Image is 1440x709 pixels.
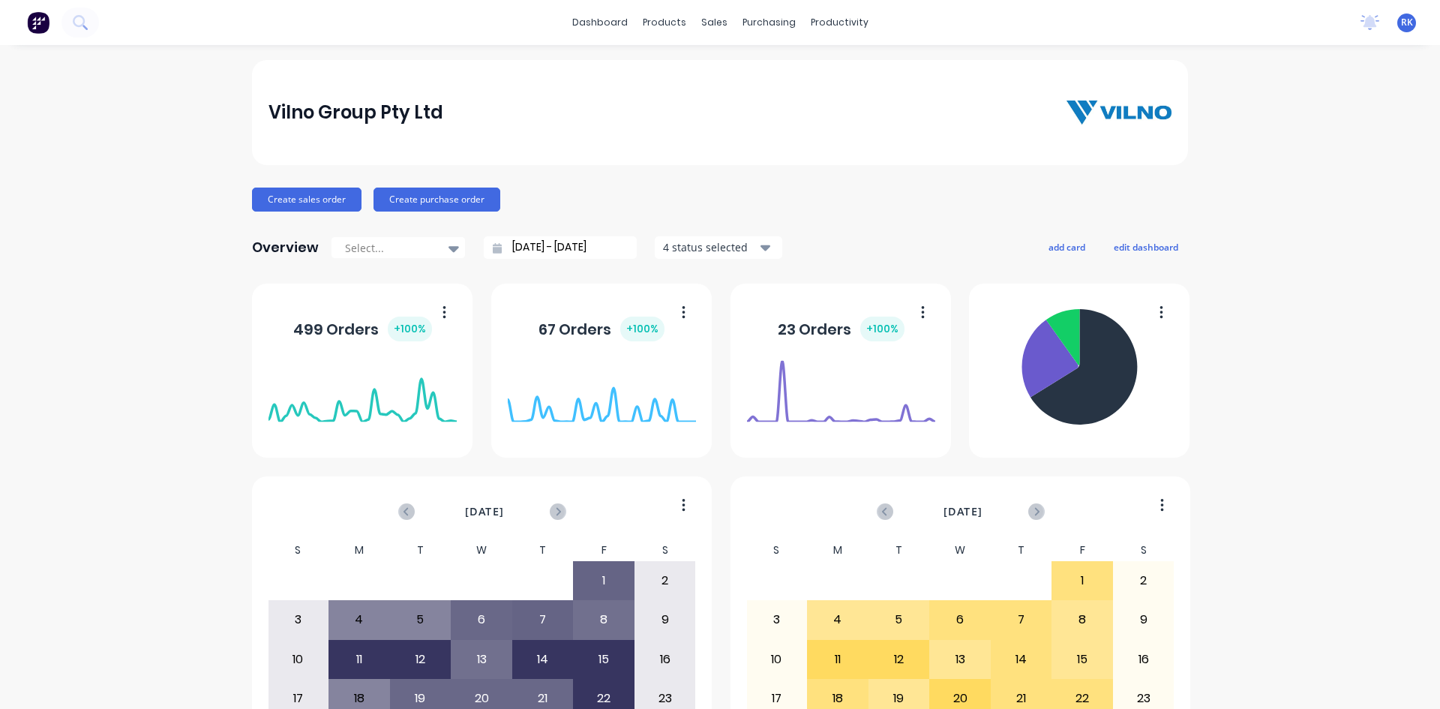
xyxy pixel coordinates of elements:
[808,641,868,678] div: 11
[1113,539,1174,561] div: S
[655,236,782,259] button: 4 status selected
[252,233,319,263] div: Overview
[1052,641,1112,678] div: 15
[807,539,868,561] div: M
[391,641,451,678] div: 12
[373,188,500,212] button: Create purchase order
[868,539,930,561] div: T
[1052,562,1112,599] div: 1
[451,641,511,678] div: 13
[565,11,635,34] a: dashboard
[391,601,451,638] div: 5
[634,539,696,561] div: S
[451,539,512,561] div: W
[635,641,695,678] div: 16
[860,317,904,341] div: + 100 %
[252,188,361,212] button: Create sales order
[930,601,990,638] div: 6
[513,641,573,678] div: 14
[746,539,808,561] div: S
[635,601,695,638] div: 9
[390,539,451,561] div: T
[293,317,432,341] div: 499 Orders
[635,11,694,34] div: products
[991,641,1051,678] div: 14
[747,601,807,638] div: 3
[1052,601,1112,638] div: 8
[513,601,573,638] div: 7
[1066,101,1171,125] img: Vilno Group Pty Ltd
[735,11,803,34] div: purchasing
[1114,641,1174,678] div: 16
[27,11,49,34] img: Factory
[1401,16,1413,29] span: RK
[1051,539,1113,561] div: F
[869,601,929,638] div: 5
[929,539,991,561] div: W
[747,641,807,678] div: 10
[329,641,389,678] div: 11
[574,641,634,678] div: 15
[663,239,757,255] div: 4 status selected
[538,317,664,341] div: 67 Orders
[991,601,1051,638] div: 7
[573,539,634,561] div: F
[268,641,328,678] div: 10
[635,562,695,599] div: 2
[694,11,735,34] div: sales
[268,539,329,561] div: S
[512,539,574,561] div: T
[328,539,390,561] div: M
[451,601,511,638] div: 6
[991,539,1052,561] div: T
[1114,601,1174,638] div: 9
[943,503,982,520] span: [DATE]
[803,11,876,34] div: productivity
[808,601,868,638] div: 4
[869,641,929,678] div: 12
[574,562,634,599] div: 1
[465,503,504,520] span: [DATE]
[574,601,634,638] div: 8
[329,601,389,638] div: 4
[1114,562,1174,599] div: 2
[778,317,904,341] div: 23 Orders
[268,601,328,638] div: 3
[268,98,443,128] div: Vilno Group Pty Ltd
[620,317,664,341] div: + 100 %
[1039,237,1095,257] button: add card
[388,317,432,341] div: + 100 %
[930,641,990,678] div: 13
[1104,237,1188,257] button: edit dashboard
